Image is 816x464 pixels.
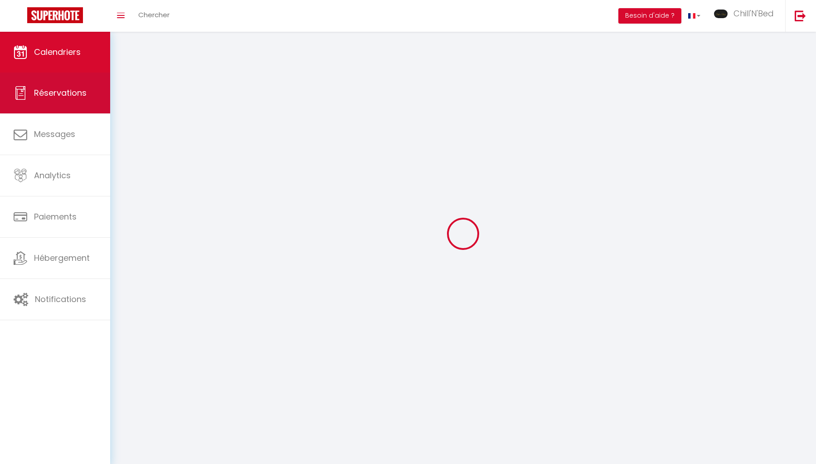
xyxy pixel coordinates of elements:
[714,10,728,19] img: ...
[34,87,87,98] span: Réservations
[34,211,77,222] span: Paiements
[795,10,806,21] img: logout
[35,293,86,305] span: Notifications
[34,46,81,58] span: Calendriers
[7,4,34,31] button: Open LiveChat chat widget
[138,10,170,20] span: Chercher
[34,170,71,181] span: Analytics
[27,7,83,23] img: Super Booking
[34,128,75,140] span: Messages
[34,252,90,264] span: Hébergement
[733,8,774,19] span: Chill'N'Bed
[618,8,681,24] button: Besoin d'aide ?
